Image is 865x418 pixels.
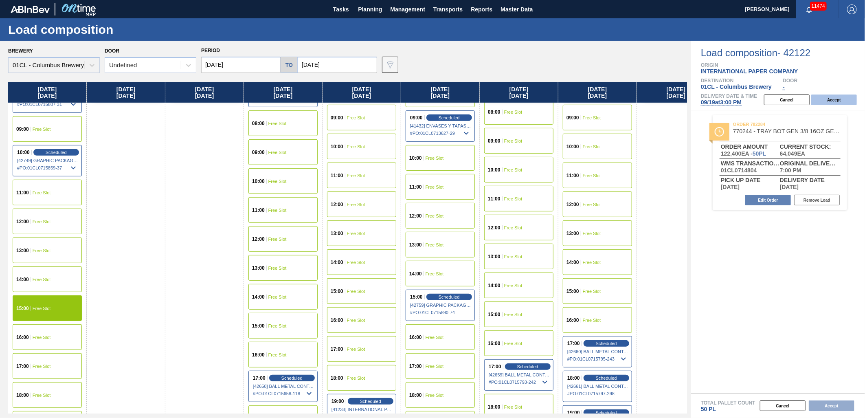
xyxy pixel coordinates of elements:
[33,277,51,282] span: Free Slot
[796,4,822,15] button: Notifications
[298,57,377,73] input: mm/dd/yyyy
[583,144,601,149] span: Free Slot
[252,295,265,299] span: 14:00
[347,289,365,294] span: Free Slot
[331,144,343,149] span: 10:00
[410,115,423,120] span: 09:00
[16,364,29,369] span: 17:00
[252,208,265,213] span: 11:00
[439,295,460,299] span: Scheduled
[488,283,501,288] span: 14:00
[281,376,303,381] span: Scheduled
[331,289,343,294] span: 15:00
[16,127,29,132] span: 09:00
[17,150,30,155] span: 10:00
[33,248,51,253] span: Free Slot
[253,384,314,389] span: [42658] BALL METAL CONTAINER GROUP - 0008221649
[253,376,266,381] span: 17:00
[8,82,86,103] div: [DATE] [DATE]
[433,4,463,14] span: Transports
[566,318,579,323] span: 16:00
[504,167,523,172] span: Free Slot
[105,48,119,54] label: Door
[16,335,29,340] span: 16:00
[409,156,422,161] span: 10:00
[268,352,287,357] span: Free Slot
[33,219,51,224] span: Free Slot
[504,225,523,230] span: Free Slot
[347,202,365,207] span: Free Slot
[488,196,501,201] span: 11:00
[253,389,314,398] span: # PO : 01CL0715658-118
[268,323,287,328] span: Free Slot
[390,4,425,14] span: Management
[323,82,401,103] div: [DATE] [DATE]
[488,405,501,409] span: 18:00
[347,144,365,149] span: Free Slot
[701,99,742,106] span: 09/19 at 3:00 PM
[268,237,287,242] span: Free Slot
[783,84,785,90] span: -
[16,393,29,398] span: 18:00
[810,2,827,11] span: 11474
[567,341,580,346] span: 17:00
[504,254,523,259] span: Free Slot
[409,213,422,218] span: 12:00
[410,295,423,299] span: 15:00
[488,312,501,317] span: 15:00
[504,196,523,201] span: Free Slot
[701,68,798,75] span: INTERNATIONAL PAPER COMPANY
[488,341,501,346] span: 16:00
[268,150,287,155] span: Free Slot
[252,121,265,126] span: 08:00
[347,173,365,178] span: Free Slot
[488,167,501,172] span: 10:00
[410,123,471,128] span: [41432] ENVASES Y TAPAS MODELO S A DE - 0008257397
[46,150,67,155] span: Scheduled
[17,99,78,109] span: # PO : 01CL0715807-31
[17,163,78,173] span: # PO : 01CL0715859-37
[268,179,287,184] span: Free Slot
[637,82,715,103] div: [DATE] [DATE]
[583,202,601,207] span: Free Slot
[268,295,287,299] span: Free Slot
[426,185,444,189] span: Free Slot
[332,4,350,14] span: Tasks
[504,283,523,288] span: Free Slot
[504,312,523,317] span: Free Slot
[252,266,265,271] span: 13:00
[8,25,153,34] h1: Load composition
[252,237,265,242] span: 12:00
[596,376,617,381] span: Scheduled
[567,376,580,381] span: 18:00
[11,6,50,13] img: TNhmsLtSVTkK8tSr43FrP2fwEKptu5GPRR3wAAAABJRU5ErkJggg==
[360,399,381,404] span: Scheduled
[285,62,293,68] h5: to
[583,260,601,265] span: Free Slot
[426,335,444,340] span: Free Slot
[409,185,422,189] span: 11:00
[331,173,343,178] span: 11:00
[471,4,492,14] span: Reports
[331,260,343,265] span: 14:00
[332,399,344,404] span: 19:00
[426,364,444,369] span: Free Slot
[201,57,281,73] input: mm/dd/yyyy
[566,260,579,265] span: 14:00
[701,94,757,99] span: Delivery Date & Time
[426,393,444,398] span: Free Slot
[567,410,580,415] span: 19:00
[87,82,165,103] div: [DATE] [DATE]
[410,308,471,317] span: # PO : 01CL0715890-74
[385,60,395,70] img: icon-filter-gray
[566,115,579,120] span: 09:00
[16,248,29,253] span: 13:00
[33,306,51,311] span: Free Slot
[489,372,550,377] span: [42659] BALL METAL CONTAINER GROUP - 0008221649
[347,347,365,352] span: Free Slot
[410,303,471,308] span: [42759] GRAPHIC PACKAGING INTERNATIONA - 0008221069
[409,242,422,247] span: 13:00
[409,271,422,276] span: 14:00
[347,115,365,120] span: Free Slot
[811,95,857,105] button: Accept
